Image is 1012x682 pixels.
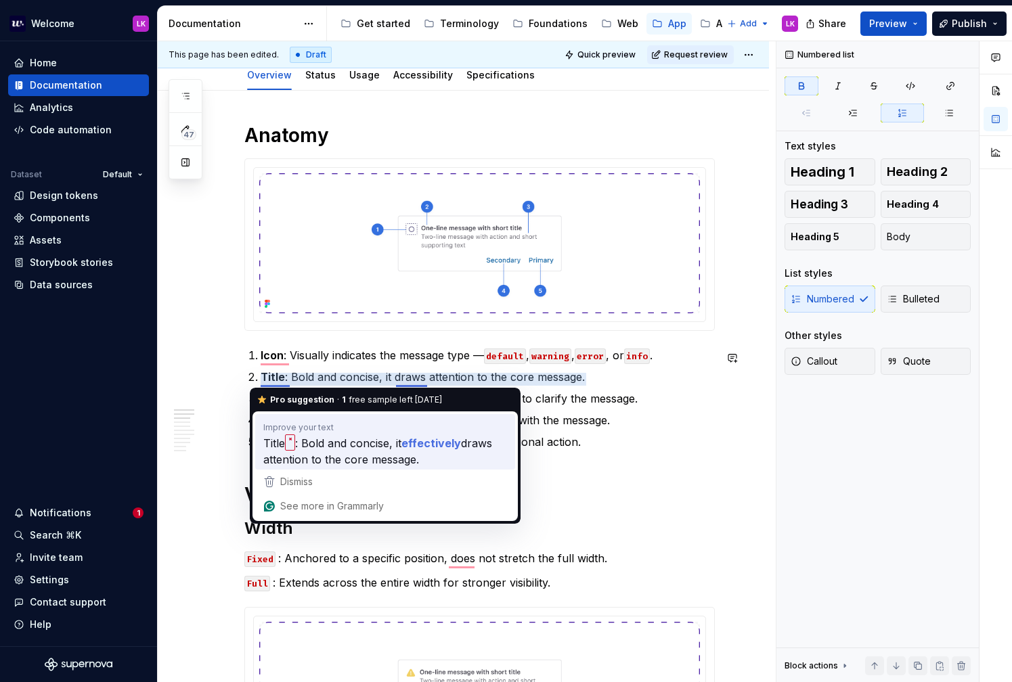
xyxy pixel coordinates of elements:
[529,17,588,30] div: Foundations
[11,169,42,180] div: Dataset
[785,139,836,153] div: Text styles
[261,370,285,384] strong: Title
[244,123,715,147] h1: Anatomy
[8,52,149,74] a: Home
[45,658,112,671] svg: Supernova Logo
[31,17,74,30] div: Welcome
[785,267,833,280] div: List styles
[30,618,51,631] div: Help
[624,348,650,364] code: info
[869,17,907,30] span: Preview
[791,355,837,368] span: Callout
[169,49,279,60] span: This page has been edited.
[484,348,526,364] code: default
[418,13,504,35] a: Terminology
[785,329,842,342] div: Other styles
[716,17,748,30] div: Assets
[529,348,571,364] code: warning
[799,12,855,36] button: Share
[785,191,875,218] button: Heading 3
[247,69,292,81] a: Overview
[3,9,154,38] button: WelcomeLK
[103,169,132,180] span: Default
[133,507,144,518] span: 1
[791,198,848,211] span: Heading 3
[300,60,341,89] div: Status
[30,123,112,137] div: Code automation
[881,348,971,375] button: Quote
[617,17,638,30] div: Web
[785,660,838,671] div: Block actions
[575,348,606,364] code: error
[887,355,931,368] span: Quote
[30,573,69,587] div: Settings
[8,229,149,251] a: Assets
[952,17,987,30] span: Publish
[887,198,939,211] span: Heading 4
[137,18,146,29] div: LK
[646,13,692,35] a: App
[785,348,875,375] button: Callout
[393,69,453,81] a: Accessibility
[818,17,846,30] span: Share
[290,47,332,63] div: Draft
[785,656,850,675] div: Block actions
[244,518,715,539] h2: Width
[261,348,284,362] strong: Icon
[791,165,854,179] span: Heading 1
[261,347,715,363] p: : Visually indicates the message type — , , , or .
[695,13,753,35] a: Assets
[30,256,113,269] div: Storybook stories
[30,595,106,609] div: Contact support
[9,16,26,32] img: 605a6a57-6d48-4b1b-b82b-b0bc8b12f237.png
[881,158,971,185] button: Heading 2
[244,482,715,507] h1: Variants
[723,14,774,33] button: Add
[8,547,149,568] a: Invite team
[507,13,593,35] a: Foundations
[461,60,540,89] div: Specifications
[244,576,270,591] code: Full
[30,211,90,225] div: Components
[30,551,83,564] div: Invite team
[881,223,971,250] button: Body
[30,506,91,520] div: Notifications
[881,286,971,313] button: Bulleted
[881,191,971,218] button: Heading 4
[349,69,380,81] a: Usage
[932,12,1007,36] button: Publish
[305,69,336,81] a: Status
[30,528,81,542] div: Search ⌘K
[261,369,715,385] p: : Bold and concise, it draws attention to the core message.
[30,78,102,92] div: Documentation
[8,502,149,524] button: Notifications1
[887,230,910,244] span: Body
[244,574,715,591] p: : Extends across the entire width for stronger visibility.
[440,17,499,30] div: Terminology
[8,119,149,141] a: Code automation
[335,10,720,37] div: Page tree
[466,69,535,81] a: Specifications
[8,74,149,96] a: Documentation
[887,292,940,306] span: Bulleted
[668,17,686,30] div: App
[647,45,734,64] button: Request review
[785,223,875,250] button: Heading 5
[344,60,385,89] div: Usage
[97,165,149,184] button: Default
[244,550,715,566] p: : Anchored to a specific position, does not stretch the full width.
[887,165,948,179] span: Heading 2
[242,60,297,89] div: Overview
[740,18,757,29] span: Add
[30,189,98,202] div: Design tokens
[30,56,57,70] div: Home
[181,129,196,140] span: 47
[30,278,93,292] div: Data sources
[8,614,149,635] button: Help
[791,230,839,244] span: Heading 5
[8,569,149,591] a: Settings
[30,233,62,247] div: Assets
[860,12,927,36] button: Preview
[560,45,642,64] button: Quick preview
